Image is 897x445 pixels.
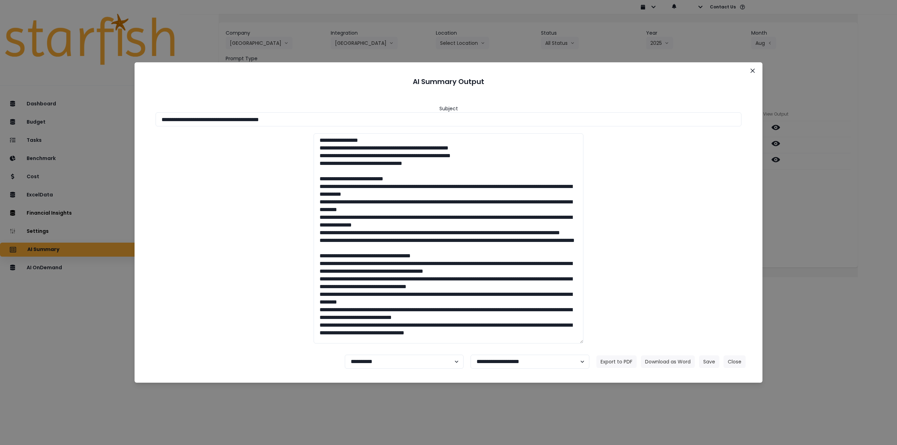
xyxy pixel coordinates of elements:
button: Close [747,65,758,76]
button: Export to PDF [596,355,637,368]
button: Download as Word [641,355,695,368]
button: Close [724,355,746,368]
button: Save [699,355,719,368]
header: Subject [439,105,458,112]
header: AI Summary Output [143,71,754,92]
